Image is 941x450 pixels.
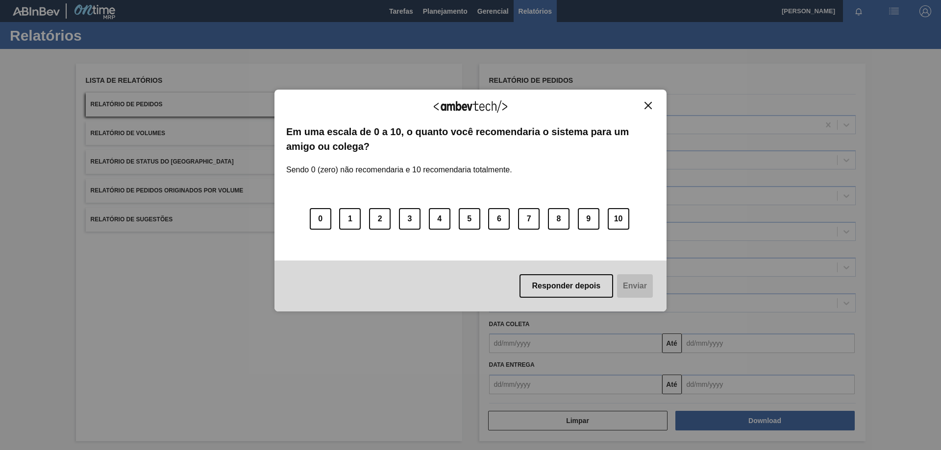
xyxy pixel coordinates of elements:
button: 1 [339,208,361,230]
button: 0 [310,208,331,230]
button: Close [642,101,655,110]
label: Em uma escala de 0 a 10, o quanto você recomendaria o sistema para um amigo ou colega? [286,124,655,154]
button: 7 [518,208,540,230]
button: 6 [488,208,510,230]
button: 8 [548,208,570,230]
button: 9 [578,208,599,230]
img: Logo Ambevtech [434,100,507,113]
button: 10 [608,208,629,230]
button: 2 [369,208,391,230]
button: 4 [429,208,450,230]
button: 3 [399,208,421,230]
label: Sendo 0 (zero) não recomendaria e 10 recomendaria totalmente. [286,154,512,174]
button: Responder depois [520,274,614,298]
button: 5 [459,208,480,230]
img: Close [644,102,652,109]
